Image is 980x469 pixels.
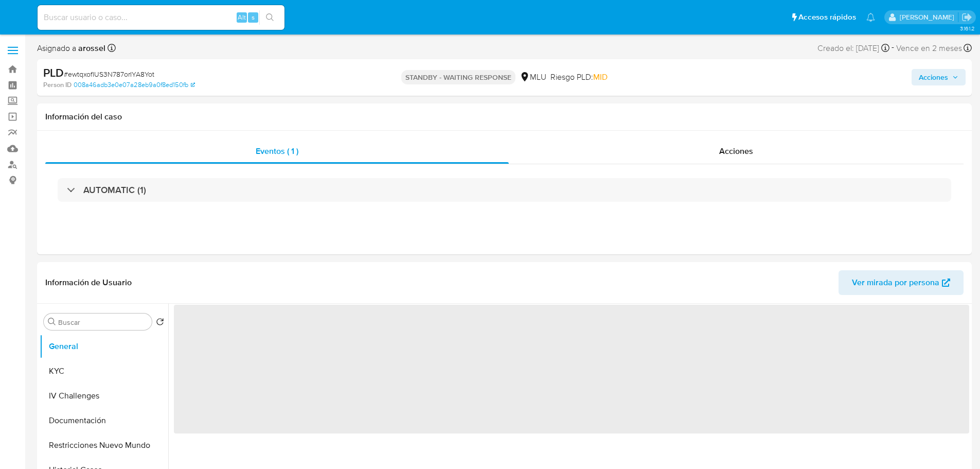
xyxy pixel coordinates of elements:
button: Buscar [48,318,56,326]
span: ‌ [174,305,969,433]
span: Acciones [919,69,948,85]
div: MLU [520,72,546,83]
span: Vence en 2 meses [896,43,962,54]
span: - [892,41,894,55]
b: Person ID [43,80,72,90]
h3: AUTOMATIC (1) [83,184,146,196]
h1: Información del caso [45,112,964,122]
span: MID [593,71,608,83]
button: Ver mirada por persona [839,270,964,295]
span: Acciones [719,145,753,157]
h1: Información de Usuario [45,277,132,288]
button: Restricciones Nuevo Mundo [40,433,168,458]
button: Volver al orden por defecto [156,318,164,329]
span: # ewtqxofIUS3N787orIYA8Yot [64,69,154,79]
span: Eventos ( 1 ) [256,145,298,157]
span: s [252,12,255,22]
button: Acciones [912,69,966,85]
span: Asignado a [37,43,105,54]
span: Alt [238,12,246,22]
p: STANDBY - WAITING RESPONSE [401,70,515,84]
button: General [40,334,168,359]
a: Notificaciones [866,13,875,22]
p: antonio.rossel@mercadolibre.com [900,12,958,22]
button: KYC [40,359,168,384]
span: Accesos rápidos [798,12,856,23]
input: Buscar usuario o caso... [38,11,284,24]
span: Riesgo PLD: [550,72,608,83]
b: arossel [76,42,105,54]
button: search-icon [259,10,280,25]
div: AUTOMATIC (1) [58,178,951,202]
span: Ver mirada por persona [852,270,939,295]
a: Salir [961,12,972,23]
a: 008a46adb3e0e07a28eb9a0f8ed150fb [74,80,195,90]
div: Creado el: [DATE] [817,41,889,55]
button: Documentación [40,408,168,433]
b: PLD [43,64,64,81]
button: IV Challenges [40,384,168,408]
input: Buscar [58,318,148,327]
